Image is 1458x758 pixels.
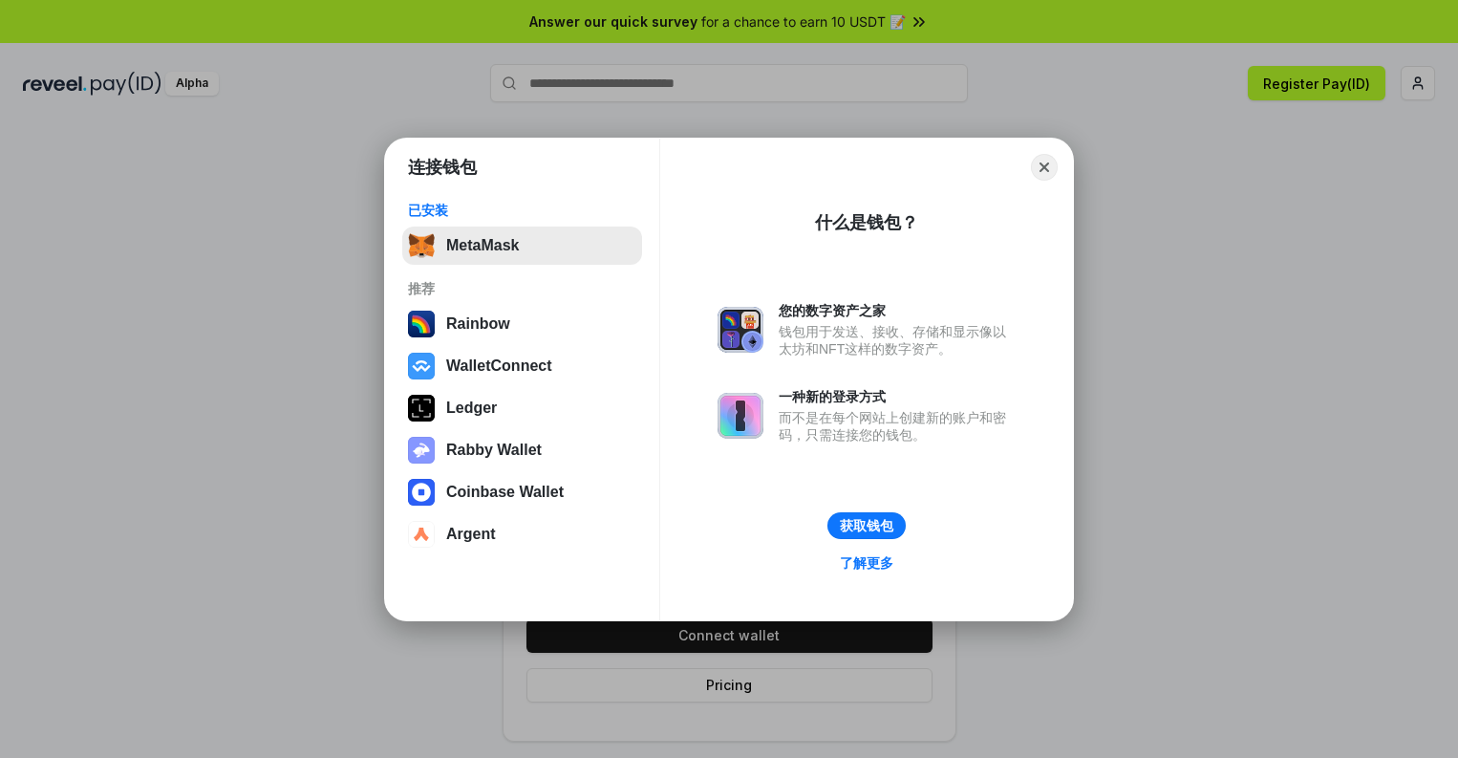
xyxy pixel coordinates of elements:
div: 获取钱包 [840,517,893,534]
div: 已安装 [408,202,636,219]
div: 一种新的登录方式 [779,388,1016,405]
div: WalletConnect [446,357,552,375]
img: svg+xml,%3Csvg%20fill%3D%22none%22%20height%3D%2233%22%20viewBox%3D%220%200%2035%2033%22%20width%... [408,232,435,259]
div: 您的数字资产之家 [779,302,1016,319]
button: Close [1031,154,1058,181]
img: svg+xml,%3Csvg%20xmlns%3D%22http%3A%2F%2Fwww.w3.org%2F2000%2Fsvg%22%20fill%3D%22none%22%20viewBox... [718,393,763,439]
img: svg+xml,%3Csvg%20width%3D%2228%22%20height%3D%2228%22%20viewBox%3D%220%200%2028%2028%22%20fill%3D... [408,521,435,548]
div: Argent [446,526,496,543]
img: svg+xml,%3Csvg%20xmlns%3D%22http%3A%2F%2Fwww.w3.org%2F2000%2Fsvg%22%20fill%3D%22none%22%20viewBox... [408,437,435,464]
div: 什么是钱包？ [815,211,918,234]
button: WalletConnect [402,347,642,385]
div: 推荐 [408,280,636,297]
button: Argent [402,515,642,553]
button: MetaMask [402,227,642,265]
img: svg+xml,%3Csvg%20width%3D%22120%22%20height%3D%22120%22%20viewBox%3D%220%200%20120%20120%22%20fil... [408,311,435,337]
a: 了解更多 [828,551,905,575]
div: MetaMask [446,237,519,254]
div: Ledger [446,400,497,417]
button: Rainbow [402,305,642,343]
div: 钱包用于发送、接收、存储和显示像以太坊和NFT这样的数字资产。 [779,323,1016,357]
button: 获取钱包 [827,512,906,539]
button: Ledger [402,389,642,427]
button: Rabby Wallet [402,431,642,469]
div: 了解更多 [840,554,893,572]
div: Rainbow [446,315,510,333]
img: svg+xml,%3Csvg%20xmlns%3D%22http%3A%2F%2Fwww.w3.org%2F2000%2Fsvg%22%20width%3D%2228%22%20height%3... [408,395,435,422]
img: svg+xml,%3Csvg%20width%3D%2228%22%20height%3D%2228%22%20viewBox%3D%220%200%2028%2028%22%20fill%3D... [408,353,435,379]
h1: 连接钱包 [408,156,477,179]
img: svg+xml,%3Csvg%20xmlns%3D%22http%3A%2F%2Fwww.w3.org%2F2000%2Fsvg%22%20fill%3D%22none%22%20viewBox... [718,307,763,353]
div: 而不是在每个网站上创建新的账户和密码，只需连接您的钱包。 [779,409,1016,444]
div: Rabby Wallet [446,442,542,459]
button: Coinbase Wallet [402,473,642,511]
div: Coinbase Wallet [446,484,564,501]
img: svg+xml,%3Csvg%20width%3D%2228%22%20height%3D%2228%22%20viewBox%3D%220%200%2028%2028%22%20fill%3D... [408,479,435,506]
